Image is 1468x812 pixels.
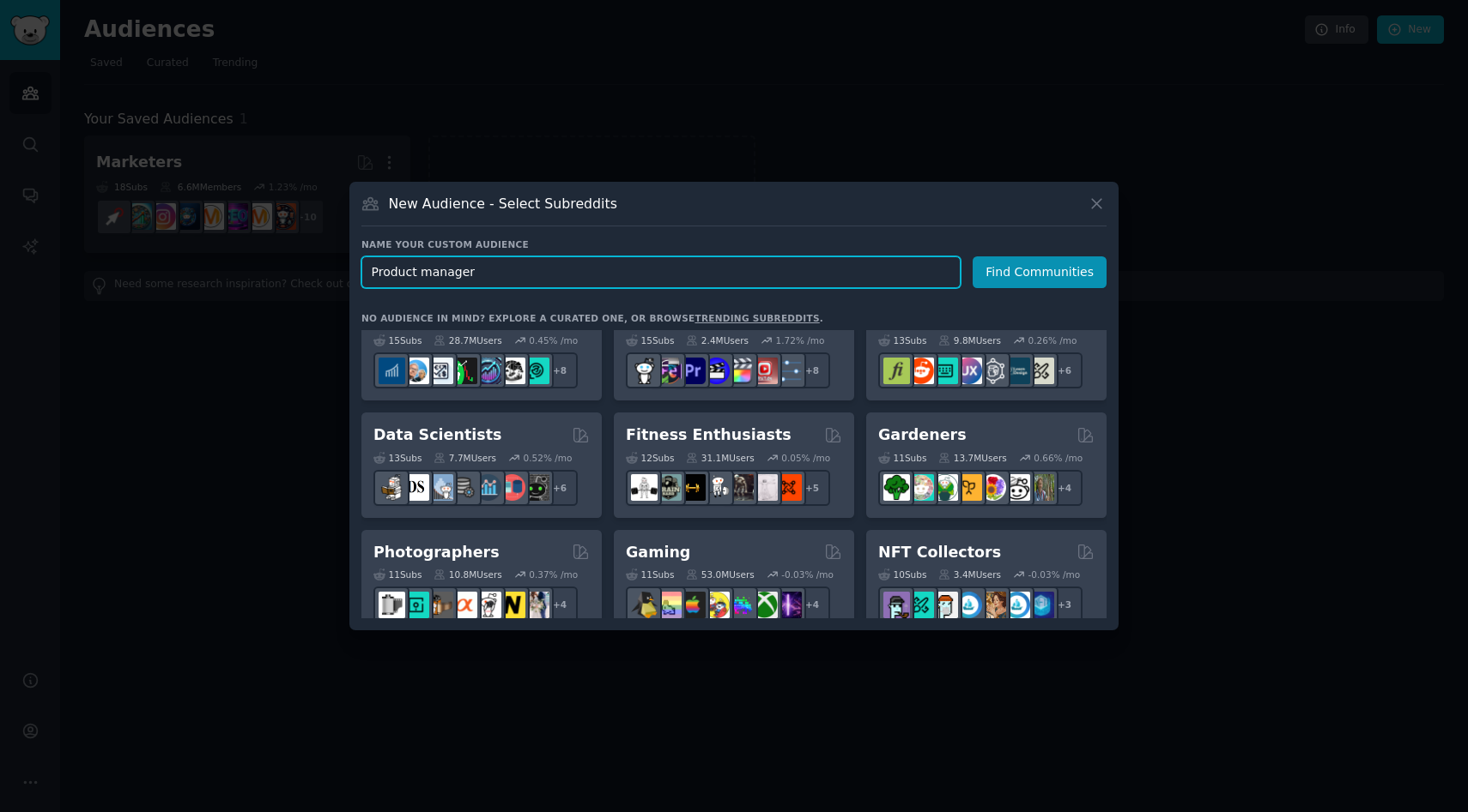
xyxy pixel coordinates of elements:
[980,358,1006,384] img: userexperience
[427,474,453,501] img: statistics
[955,474,982,501] img: GardeningUK
[703,474,730,501] img: weightroom
[1004,474,1030,501] img: UrbanGardening
[1046,470,1083,506] div: + 4
[878,424,967,446] h2: Gardeners
[1034,452,1083,464] div: 0.66 % /mo
[1028,592,1054,618] img: DigitalItems
[980,474,1006,501] img: flowers
[878,542,1001,563] h2: NFT Collectors
[781,568,834,580] div: -0.03 % /mo
[403,358,429,384] img: ValueInvesting
[955,592,982,618] img: OpenSeaNFT
[775,358,802,384] img: postproduction
[907,358,934,384] img: logodesign
[499,358,525,384] img: swingtrading
[373,568,422,580] div: 11 Sub s
[1028,568,1081,580] div: -0.03 % /mo
[475,358,501,384] img: StocksAndTrading
[695,313,819,323] a: trending subreddits
[679,358,706,384] img: premiere
[451,358,477,384] img: Trading
[878,334,926,346] div: 13 Sub s
[542,352,578,388] div: + 8
[451,592,477,618] img: SonyAlpha
[626,334,674,346] div: 15 Sub s
[1028,474,1054,501] img: GardenersWorld
[686,334,749,346] div: 2.4M Users
[403,474,429,501] img: datascience
[631,358,658,384] img: gopro
[542,586,578,623] div: + 4
[931,474,958,501] img: SavageGarden
[751,358,778,384] img: Youtubevideo
[434,334,501,346] div: 28.7M Users
[679,474,706,501] img: workout
[434,452,496,464] div: 7.7M Users
[626,542,690,563] h2: Gaming
[373,542,500,563] h2: Photographers
[434,568,501,580] div: 10.8M Users
[499,474,525,501] img: datasets
[883,474,910,501] img: vegetablegardening
[542,470,578,506] div: + 6
[727,474,754,501] img: fitness30plus
[361,238,1107,250] h3: Name your custom audience
[373,424,501,446] h2: Data Scientists
[379,592,405,618] img: analog
[1004,358,1030,384] img: learndesign
[781,452,830,464] div: 0.05 % /mo
[679,592,706,618] img: macgaming
[427,358,453,384] img: Forex
[794,586,830,623] div: + 4
[727,358,754,384] img: finalcutpro
[878,568,926,580] div: 10 Sub s
[631,592,658,618] img: linux_gaming
[907,592,934,618] img: NFTMarketplace
[389,195,617,213] h3: New Audience - Select Subreddits
[373,334,422,346] div: 15 Sub s
[373,452,422,464] div: 13 Sub s
[938,568,1001,580] div: 3.4M Users
[1046,352,1083,388] div: + 6
[727,592,754,618] img: gamers
[524,452,573,464] div: 0.52 % /mo
[475,474,501,501] img: analytics
[883,592,910,618] img: NFTExchange
[1028,334,1077,346] div: 0.26 % /mo
[907,474,934,501] img: succulents
[475,592,501,618] img: canon
[938,452,1006,464] div: 13.7M Users
[686,568,754,580] div: 53.0M Users
[686,452,754,464] div: 31.1M Users
[751,592,778,618] img: XboxGamers
[1004,592,1030,618] img: OpenseaMarket
[529,568,578,580] div: 0.37 % /mo
[775,474,802,501] img: personaltraining
[1046,586,1083,623] div: + 3
[1028,358,1054,384] img: UX_Design
[523,592,549,618] img: WeddingPhotography
[655,592,682,618] img: CozyGamers
[878,452,926,464] div: 11 Sub s
[751,474,778,501] img: physicaltherapy
[379,474,405,501] img: MachineLearning
[775,592,802,618] img: TwitchStreaming
[655,358,682,384] img: editors
[703,592,730,618] img: GamerPals
[794,470,830,506] div: + 5
[499,592,525,618] img: Nikon
[703,358,730,384] img: VideoEditors
[529,334,578,346] div: 0.45 % /mo
[794,352,830,388] div: + 8
[955,358,982,384] img: UXDesign
[980,592,1006,618] img: CryptoArt
[655,474,682,501] img: GymMotivation
[931,592,958,618] img: NFTmarket
[403,592,429,618] img: streetphotography
[523,474,549,501] img: data
[931,358,958,384] img: UI_Design
[626,424,792,446] h2: Fitness Enthusiasts
[427,592,453,618] img: AnalogCommunity
[379,358,405,384] img: dividends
